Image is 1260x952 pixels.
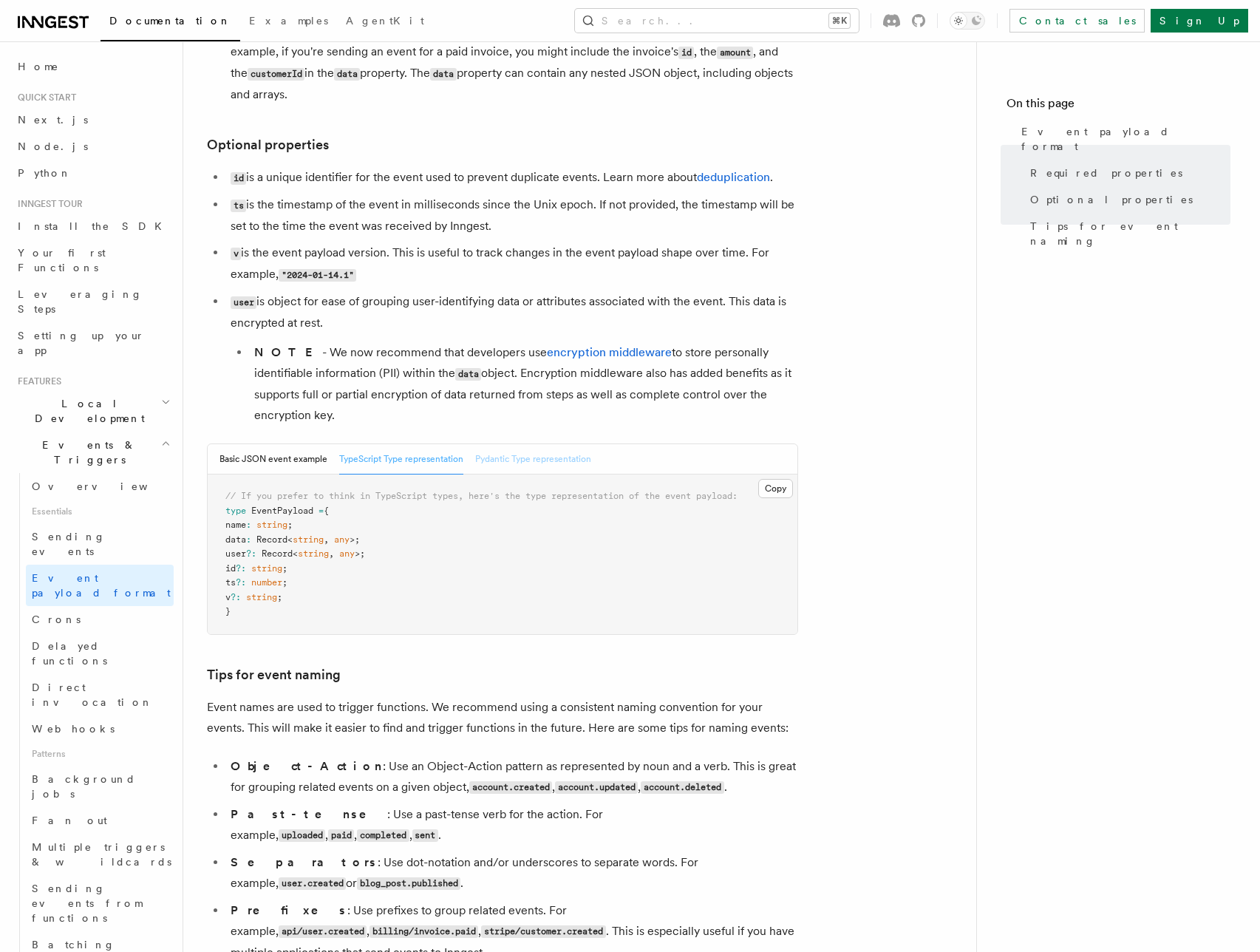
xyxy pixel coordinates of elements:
a: Examples [240,4,337,40]
span: name [225,520,246,530]
code: "2024-01-14.1" [279,269,356,282]
span: Delayed functions [32,640,107,667]
li: : Use a past-tense verb for the action. For example, , , , . [226,804,798,846]
a: Crons [26,606,174,633]
span: string [251,563,282,574]
a: Install the SDK [12,213,174,239]
h4: On this page [1007,95,1230,118]
strong: NOTE [254,345,322,359]
a: AgentKit [337,4,433,40]
span: Features [12,375,61,387]
a: Your first Functions [12,239,174,281]
span: Patterns [26,742,174,766]
a: Delayed functions [26,633,174,674]
span: Event payload format [32,572,171,599]
button: Search...⌘K [575,9,859,33]
button: TypeScript Type representation [339,444,463,475]
code: user [231,296,256,309]
span: Python [18,167,72,179]
span: Node.js [18,140,88,152]
code: ts [231,200,246,212]
code: blog_post.published [357,877,460,890]
span: ; [282,577,287,588]
span: Background jobs [32,773,136,800]
li: : Use dot-notation and/or underscores to separate words. For example, or . [226,852,798,894]
strong: Prefixes [231,903,347,917]
span: AgentKit [346,15,424,27]
code: data [334,68,360,81]
span: , [329,548,334,559]
span: id [225,563,236,574]
code: customerId [248,68,304,81]
span: ?: [236,563,246,574]
code: api/user.created [279,925,367,938]
a: Python [12,160,174,186]
span: type [225,506,246,516]
span: Record [256,534,287,545]
kbd: ⌘K [829,13,850,28]
span: number [251,577,282,588]
li: is the event payload version. This is useful to track changes in the event payload shape over tim... [226,242,798,285]
span: Required properties [1030,166,1182,180]
code: data [455,368,481,381]
a: Optional properties [207,135,329,155]
span: Essentials [26,500,174,523]
span: ts [225,577,236,588]
span: Direct invocation [32,681,153,708]
code: amount [717,47,753,59]
span: Examples [249,15,328,27]
span: : [246,534,251,545]
a: Event payload format [1015,118,1230,160]
span: Your first Functions [18,247,106,273]
span: Overview [32,480,184,492]
span: Record [262,548,293,559]
code: account.created [469,781,552,794]
strong: Past-tense [231,807,387,821]
span: Leveraging Steps [18,288,143,315]
a: Background jobs [26,766,174,807]
li: : Use an Object-Action pattern as represented by noun and a verb. This is great for grouping rela... [226,756,798,798]
button: Events & Triggers [12,432,174,473]
span: string [246,592,277,602]
button: Toggle dark mode [950,12,985,30]
li: is the timestamp of the event in milliseconds since the Unix epoch. If not provided, the timestam... [226,194,798,237]
code: data [430,68,456,81]
a: encryption middleware [547,345,672,359]
code: billing/invoice.paid [370,925,478,938]
span: < [293,548,298,559]
li: contains any data you want to associate with the event. This data will be serialized to JSON. For... [226,20,798,105]
a: Optional properties [1024,186,1230,213]
button: Copy [758,479,793,498]
a: Fan out [26,807,174,834]
span: Crons [32,613,81,625]
span: Local Development [12,396,161,426]
a: Sign Up [1151,9,1248,33]
a: Setting up your app [12,322,174,364]
button: Pydantic Type representation [475,444,591,475]
span: ?: [246,548,256,559]
span: string [298,548,329,559]
span: ?: [231,592,241,602]
span: Documentation [109,15,231,27]
a: Required properties [1024,160,1230,186]
span: ; [277,592,282,602]
span: string [293,534,324,545]
span: >; [355,548,365,559]
a: Documentation [101,4,240,41]
strong: Object-Action [231,759,383,773]
code: account.updated [555,781,638,794]
button: Basic JSON event example [219,444,327,475]
span: Events & Triggers [12,438,161,467]
a: Leveraging Steps [12,281,174,322]
span: } [225,606,231,616]
code: uploaded [279,829,325,842]
span: v [225,592,231,602]
button: Local Development [12,390,174,432]
span: Multiple triggers & wildcards [32,841,171,868]
span: { [324,506,329,516]
code: paid [328,829,354,842]
span: // If you prefer to think in TypeScript types, here's the type representation of the event payload: [225,491,738,501]
code: v [231,248,241,260]
span: = [319,506,324,516]
span: any [339,548,355,559]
